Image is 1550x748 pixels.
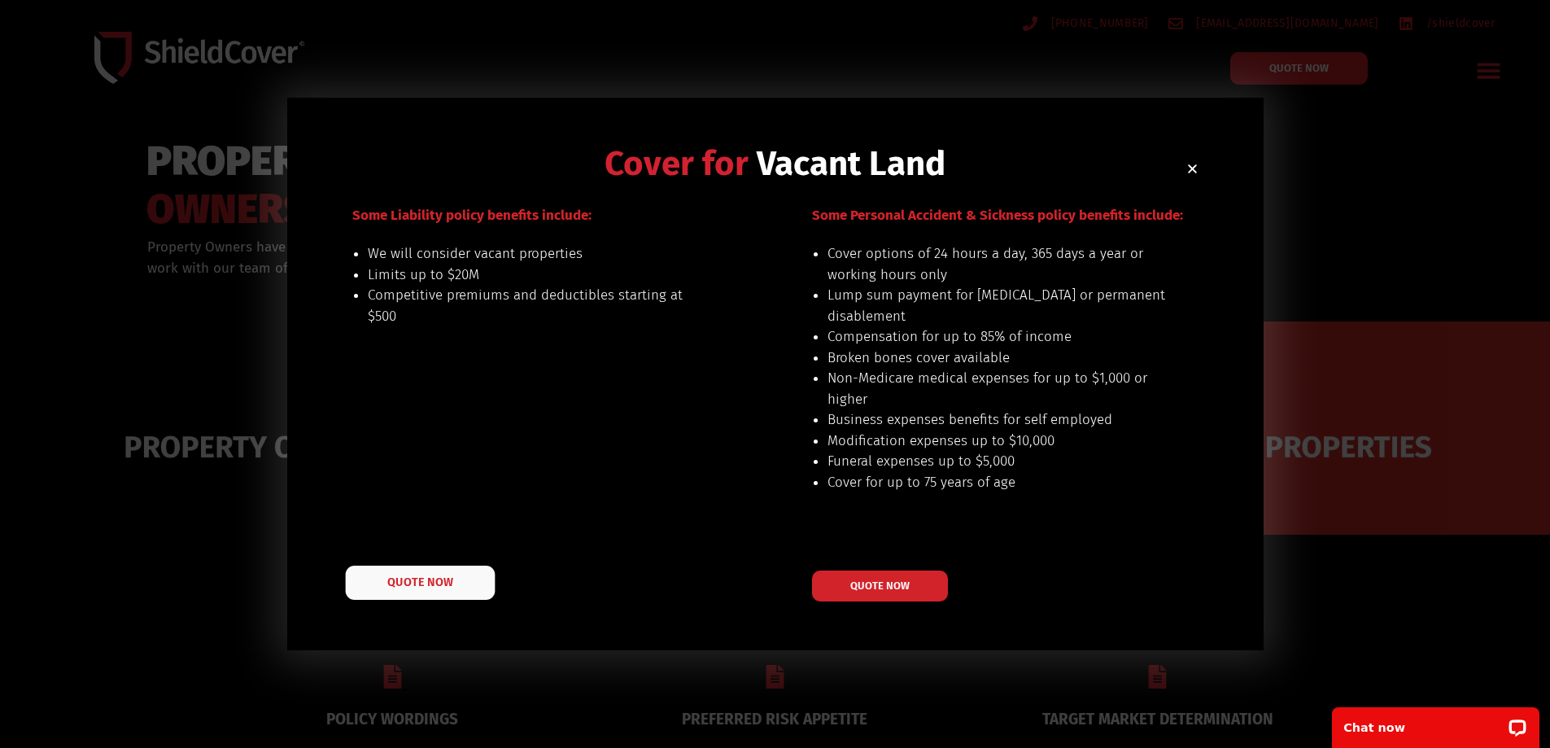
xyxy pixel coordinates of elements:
[812,571,948,601] a: QUOTE NOW
[1321,697,1550,748] iframe: LiveChat chat widget
[368,285,707,326] li: Competitive premiums and deductibles starting at $500
[757,143,945,184] span: Vacant Land
[827,409,1167,431] li: Business expenses benefits for self employed
[345,566,495,600] a: QUOTE NOW
[827,368,1167,409] li: Non-Medicare medical expenses for up to $1,000 or higher
[827,451,1167,472] li: Funeral expenses up to $5,000
[850,580,910,591] span: QUOTE NOW
[368,265,707,286] li: Limits up to $20M
[605,143,749,184] span: Cover for
[827,326,1167,348] li: Compensation for up to 85% of income
[827,285,1167,326] li: Lump sum payment for [MEDICAL_DATA] or permanent disablement
[812,207,1183,224] span: Some Personal Accident & Sickness policy benefits include:
[827,243,1167,285] li: Cover options of 24 hours a day, 365 days a year or working hours only
[827,472,1167,493] li: Cover for up to 75 years of age
[1186,163,1199,175] a: Close
[827,348,1167,369] li: Broken bones cover available
[387,576,452,588] span: QUOTE NOW
[368,243,707,265] li: We will consider vacant properties
[352,207,592,224] span: Some Liability policy benefits include:
[827,431,1167,452] li: Modification expenses up to $10,000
